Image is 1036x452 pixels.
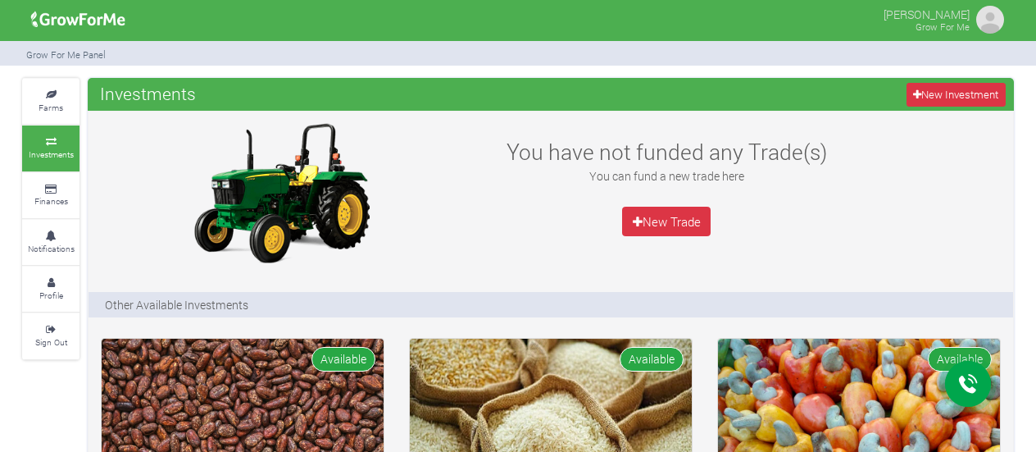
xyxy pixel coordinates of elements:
a: Notifications [22,220,80,265]
a: Investments [22,126,80,171]
small: Sign Out [35,336,67,348]
span: Available [620,347,684,371]
span: Investments [96,77,200,110]
p: You can fund a new trade here [488,167,844,185]
p: [PERSON_NAME] [884,3,970,23]
small: Grow For Me [916,21,970,33]
a: Finances [22,173,80,218]
a: Profile [22,267,80,312]
small: Notifications [28,243,75,254]
small: Profile [39,290,63,301]
img: growforme image [179,119,384,267]
span: Available [311,347,375,371]
small: Farms [39,102,63,113]
span: Available [928,347,992,371]
h3: You have not funded any Trade(s) [488,139,844,165]
small: Grow For Me Panel [26,48,106,61]
img: growforme image [25,3,131,36]
img: growforme image [974,3,1006,36]
small: Investments [29,148,74,160]
a: Sign Out [22,313,80,358]
a: Farms [22,79,80,124]
a: New Trade [622,207,711,236]
small: Finances [34,195,68,207]
a: New Investment [906,83,1006,107]
p: Other Available Investments [105,296,248,313]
